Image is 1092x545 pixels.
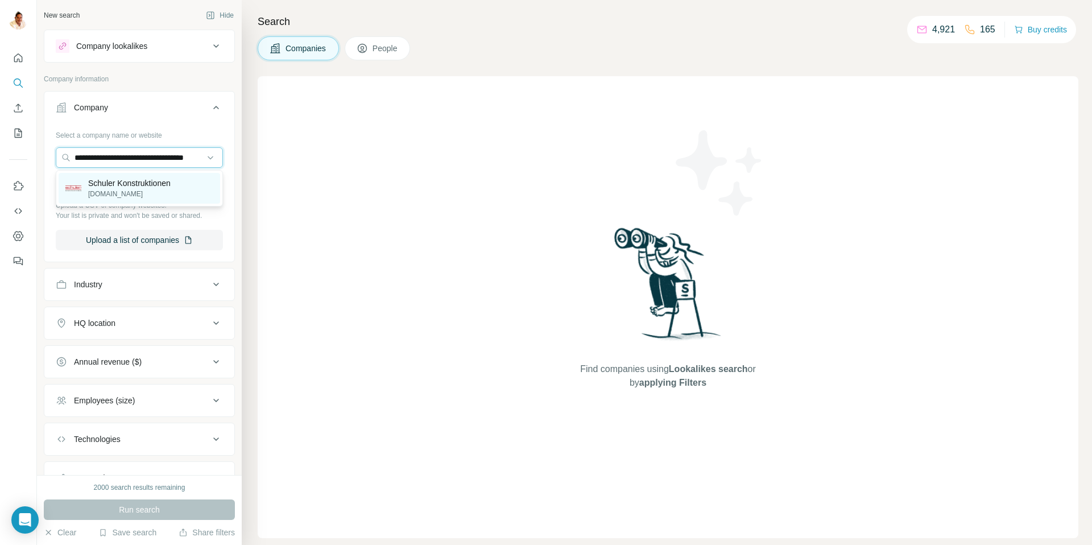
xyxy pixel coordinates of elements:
span: People [373,43,399,54]
button: Search [9,73,27,93]
p: Company information [44,74,235,84]
div: Keywords [74,472,109,484]
button: Company [44,94,234,126]
button: Technologies [44,426,234,453]
span: Lookalikes search [669,364,748,374]
h4: Search [258,14,1078,30]
button: Feedback [9,251,27,271]
button: Quick start [9,48,27,68]
div: Employees (size) [74,395,135,406]
p: Your list is private and won't be saved or shared. [56,210,223,221]
img: Schuler Konstruktionen [65,185,81,191]
button: Use Surfe API [9,201,27,221]
button: Share filters [179,527,235,538]
button: Employees (size) [44,387,234,414]
img: Surfe Illustration - Woman searching with binoculars [609,225,727,352]
p: [DOMAIN_NAME] [88,189,171,199]
span: Find companies using or by [577,362,759,390]
div: Annual revenue ($) [74,356,142,368]
button: Upload a list of companies [56,230,223,250]
div: Select a company name or website [56,126,223,141]
button: Use Surfe on LinkedIn [9,176,27,196]
button: Keywords [44,464,234,492]
button: Buy credits [1014,22,1067,38]
button: My lists [9,123,27,143]
div: Company [74,102,108,113]
button: Industry [44,271,234,298]
button: Save search [98,527,156,538]
p: 4,921 [932,23,955,36]
button: Clear [44,527,76,538]
div: New search [44,10,80,20]
div: Company lookalikes [76,40,147,52]
button: Company lookalikes [44,32,234,60]
div: HQ location [74,317,115,329]
p: Schuler Konstruktionen [88,177,171,189]
button: Enrich CSV [9,98,27,118]
button: Hide [198,7,242,24]
button: HQ location [44,309,234,337]
div: Technologies [74,433,121,445]
span: applying Filters [639,378,706,387]
p: 165 [980,23,995,36]
div: Open Intercom Messenger [11,506,39,534]
div: 2000 search results remaining [94,482,185,493]
img: Surfe Illustration - Stars [668,122,771,224]
div: Industry [74,279,102,290]
button: Annual revenue ($) [44,348,234,375]
span: Companies [286,43,327,54]
img: Avatar [9,11,27,30]
button: Dashboard [9,226,27,246]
